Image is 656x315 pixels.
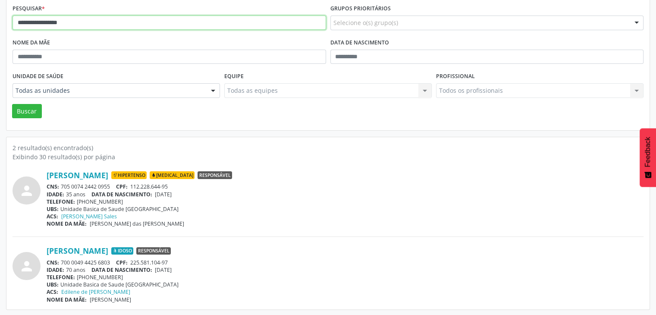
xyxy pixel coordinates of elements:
[47,213,58,220] span: ACS:
[47,170,108,180] a: [PERSON_NAME]
[61,288,130,296] a: Edilene de [PERSON_NAME]
[640,128,656,187] button: Feedback - Mostrar pesquisa
[224,70,244,83] label: Equipe
[47,220,87,227] span: NOME DA MÃE:
[19,258,35,274] i: person
[47,205,643,213] div: Unidade Basica de Saude [GEOGRAPHIC_DATA]
[47,281,59,288] span: UBS:
[13,143,643,152] div: 2 resultado(s) encontrado(s)
[16,86,202,95] span: Todas as unidades
[116,183,128,190] span: CPF:
[155,191,172,198] span: [DATE]
[47,246,108,255] a: [PERSON_NAME]
[13,152,643,161] div: Exibindo 30 resultado(s) por página
[47,266,64,274] span: IDADE:
[130,259,168,266] span: 225.581.104-97
[13,70,63,83] label: Unidade de saúde
[47,281,643,288] div: Unidade Basica de Saude [GEOGRAPHIC_DATA]
[47,191,64,198] span: IDADE:
[47,183,643,190] div: 705 0074 2442 0955
[47,274,75,281] span: TELEFONE:
[12,104,42,119] button: Buscar
[155,266,172,274] span: [DATE]
[330,2,391,16] label: Grupos prioritários
[47,266,643,274] div: 70 anos
[198,171,232,179] span: Responsável
[47,259,643,266] div: 700 0049 4425 6803
[111,247,133,255] span: Idoso
[61,213,117,220] a: [PERSON_NAME] Sales
[436,70,475,83] label: Profissional
[47,259,59,266] span: CNS:
[150,171,195,179] span: [MEDICAL_DATA]
[47,198,75,205] span: TELEFONE:
[47,288,58,296] span: ACS:
[47,274,643,281] div: [PHONE_NUMBER]
[644,137,652,167] span: Feedback
[13,36,50,50] label: Nome da mãe
[333,18,398,27] span: Selecione o(s) grupo(s)
[47,296,87,303] span: NOME DA MÃE:
[116,259,128,266] span: CPF:
[47,205,59,213] span: UBS:
[47,183,59,190] span: CNS:
[90,220,184,227] span: [PERSON_NAME] das [PERSON_NAME]
[130,183,168,190] span: 112.228.644-95
[13,2,45,16] label: Pesquisar
[90,296,131,303] span: [PERSON_NAME]
[47,191,643,198] div: 35 anos
[91,191,152,198] span: DATA DE NASCIMENTO:
[47,198,643,205] div: [PHONE_NUMBER]
[111,171,147,179] span: Hipertenso
[136,247,171,255] span: Responsável
[330,36,389,50] label: Data de nascimento
[19,183,35,198] i: person
[91,266,152,274] span: DATA DE NASCIMENTO:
